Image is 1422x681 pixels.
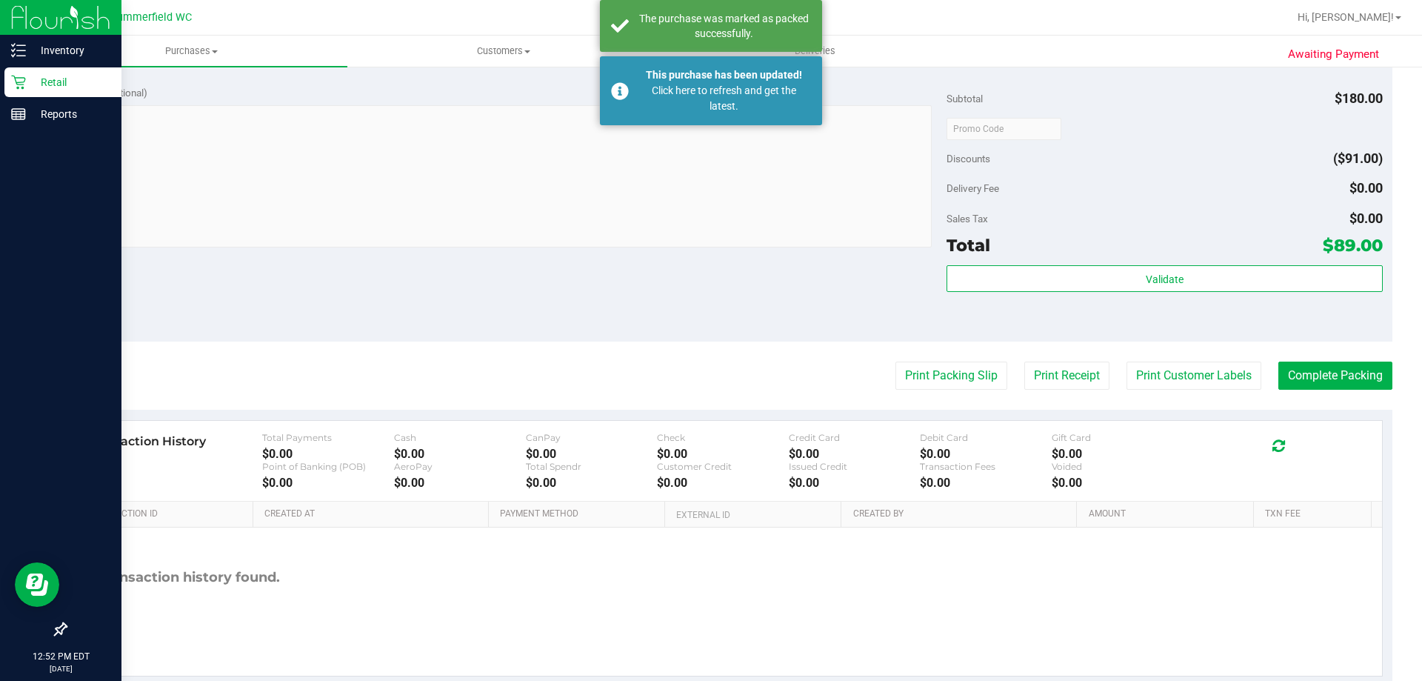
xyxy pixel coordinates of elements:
[789,447,921,461] div: $0.00
[1052,461,1184,472] div: Voided
[11,75,26,90] inline-svg: Retail
[26,73,115,91] p: Retail
[76,528,280,628] div: No transaction history found.
[920,432,1052,443] div: Debit Card
[262,476,394,490] div: $0.00
[1052,432,1184,443] div: Gift Card
[920,447,1052,461] div: $0.00
[895,362,1007,390] button: Print Packing Slip
[87,508,247,520] a: Transaction ID
[262,432,394,443] div: Total Payments
[920,476,1052,490] div: $0.00
[26,105,115,123] p: Reports
[920,461,1052,472] div: Transaction Fees
[110,11,192,24] span: Summerfield WC
[789,476,921,490] div: $0.00
[657,461,789,472] div: Customer Credit
[637,67,811,83] div: This purchase has been updated!
[1024,362,1109,390] button: Print Receipt
[1323,235,1383,256] span: $89.00
[394,432,526,443] div: Cash
[394,476,526,490] div: $0.00
[348,44,658,58] span: Customers
[264,508,482,520] a: Created At
[947,182,999,194] span: Delivery Fee
[947,93,983,104] span: Subtotal
[394,461,526,472] div: AeroPay
[11,107,26,122] inline-svg: Reports
[947,118,1061,140] input: Promo Code
[657,432,789,443] div: Check
[526,461,658,472] div: Total Spendr
[853,508,1071,520] a: Created By
[1288,46,1379,63] span: Awaiting Payment
[7,650,115,663] p: 12:52 PM EDT
[1335,90,1383,106] span: $180.00
[1349,210,1383,226] span: $0.00
[36,36,347,67] a: Purchases
[664,502,841,528] th: External ID
[262,461,394,472] div: Point of Banking (POB)
[1349,180,1383,196] span: $0.00
[262,447,394,461] div: $0.00
[947,265,1382,292] button: Validate
[11,43,26,58] inline-svg: Inventory
[947,235,990,256] span: Total
[789,432,921,443] div: Credit Card
[1278,362,1392,390] button: Complete Packing
[1146,273,1184,285] span: Validate
[947,213,988,225] span: Sales Tax
[657,476,789,490] div: $0.00
[36,44,347,58] span: Purchases
[637,83,811,114] div: Click here to refresh and get the latest.
[657,447,789,461] div: $0.00
[1265,508,1365,520] a: Txn Fee
[1052,447,1184,461] div: $0.00
[526,432,658,443] div: CanPay
[7,663,115,674] p: [DATE]
[947,145,990,172] span: Discounts
[1298,11,1394,23] span: Hi, [PERSON_NAME]!
[1333,150,1383,166] span: ($91.00)
[394,447,526,461] div: $0.00
[1126,362,1261,390] button: Print Customer Labels
[1052,476,1184,490] div: $0.00
[526,476,658,490] div: $0.00
[1089,508,1248,520] a: Amount
[637,11,811,41] div: The purchase was marked as packed successfully.
[347,36,659,67] a: Customers
[26,41,115,59] p: Inventory
[500,508,659,520] a: Payment Method
[789,461,921,472] div: Issued Credit
[15,562,59,607] iframe: Resource center
[526,447,658,461] div: $0.00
